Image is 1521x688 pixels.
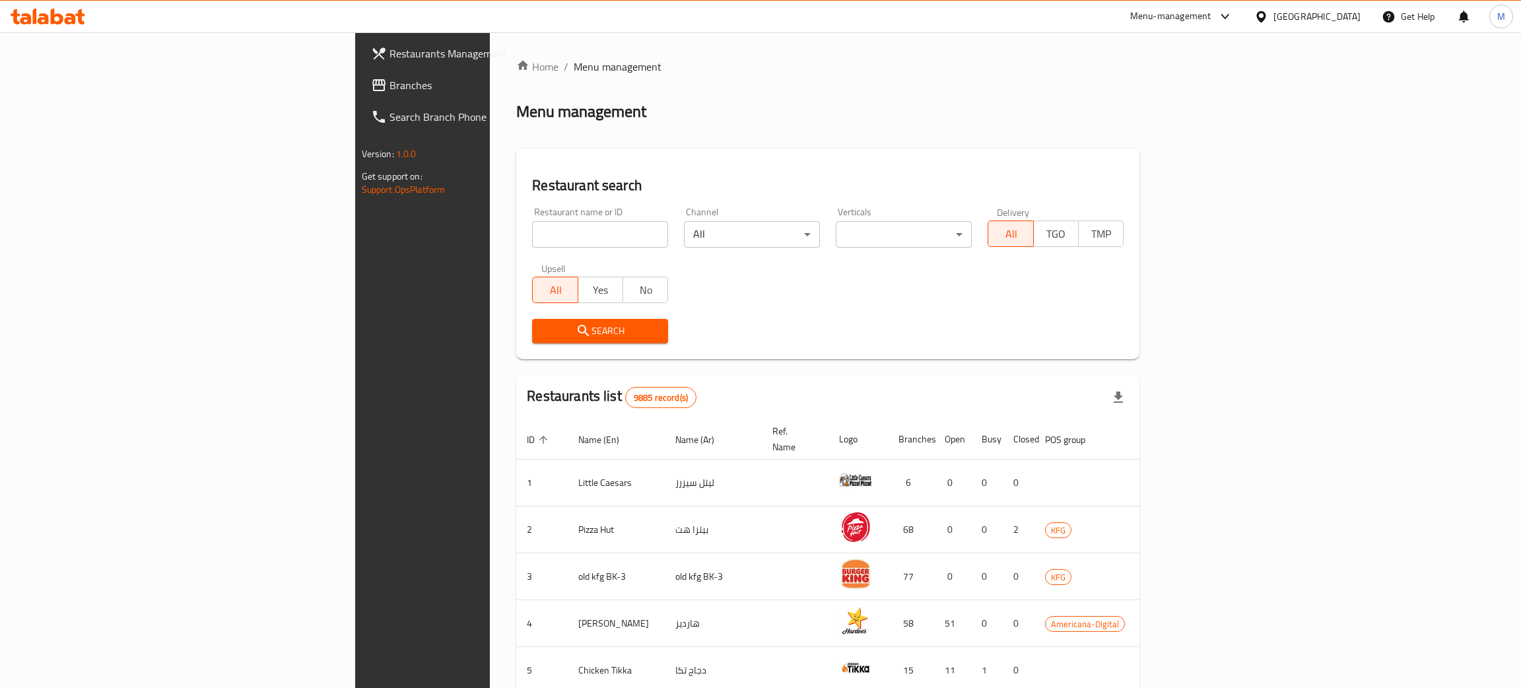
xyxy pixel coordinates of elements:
span: All [994,224,1028,244]
td: 0 [1003,553,1034,600]
a: Restaurants Management [360,38,609,69]
span: Version: [362,145,394,162]
img: Hardee's [839,604,872,637]
span: M [1497,9,1505,24]
td: 58 [888,600,934,647]
td: 6 [888,460,934,506]
td: هارديز [665,600,762,647]
span: TMP [1084,224,1118,244]
span: Yes [584,281,618,300]
div: ​ [836,221,972,248]
div: [GEOGRAPHIC_DATA] [1273,9,1361,24]
img: Little Caesars [839,464,872,497]
td: ليتل سيزرز [665,460,762,506]
td: 0 [934,553,971,600]
span: No [628,281,663,300]
td: 0 [934,506,971,553]
td: [PERSON_NAME] [568,600,665,647]
span: KFG [1046,523,1071,538]
button: TMP [1078,221,1124,247]
span: Restaurants Management [389,46,599,61]
div: All [684,221,820,248]
td: 68 [888,506,934,553]
button: All [532,277,578,303]
span: KFG [1046,570,1071,585]
span: Branches [389,77,599,93]
div: Export file [1102,382,1134,413]
div: Total records count [625,387,696,408]
span: 1.0.0 [396,145,417,162]
label: Upsell [541,263,566,273]
a: Search Branch Phone [360,101,609,133]
td: Little Caesars [568,460,665,506]
button: TGO [1033,221,1079,247]
button: All [988,221,1033,247]
th: Logo [828,419,888,460]
span: All [538,281,572,300]
a: Branches [360,69,609,101]
h2: Restaurant search [532,176,1124,195]
span: TGO [1039,224,1073,244]
button: Yes [578,277,623,303]
td: 0 [1003,600,1034,647]
th: Busy [971,419,1003,460]
img: Pizza Hut [839,510,872,543]
td: 0 [934,460,971,506]
td: 0 [971,460,1003,506]
span: Search Branch Phone [389,109,599,125]
a: Support.OpsPlatform [362,181,446,198]
td: 0 [971,553,1003,600]
span: 9885 record(s) [626,392,696,404]
span: Name (En) [578,432,636,448]
th: Open [934,419,971,460]
span: Menu management [574,59,661,75]
td: 2 [1003,506,1034,553]
img: Chicken Tikka [839,651,872,684]
img: old kfg BK-3 [839,557,872,590]
div: Menu-management [1130,9,1211,24]
span: Search [543,323,658,339]
h2: Restaurants list [527,386,696,408]
span: Americana-Digital [1046,617,1124,632]
nav: breadcrumb [516,59,1139,75]
td: old kfg BK-3 [665,553,762,600]
th: Closed [1003,419,1034,460]
button: Search [532,319,668,343]
td: 0 [971,506,1003,553]
td: بيتزا هت [665,506,762,553]
td: Pizza Hut [568,506,665,553]
td: 77 [888,553,934,600]
span: Get support on: [362,168,422,185]
span: POS group [1045,432,1102,448]
td: 0 [1003,460,1034,506]
span: Ref. Name [772,423,813,455]
th: Branches [888,419,934,460]
input: Search for restaurant name or ID.. [532,221,668,248]
span: Name (Ar) [675,432,731,448]
span: ID [527,432,552,448]
label: Delivery [997,207,1030,217]
td: 51 [934,600,971,647]
td: 0 [971,600,1003,647]
td: old kfg BK-3 [568,553,665,600]
button: No [623,277,668,303]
